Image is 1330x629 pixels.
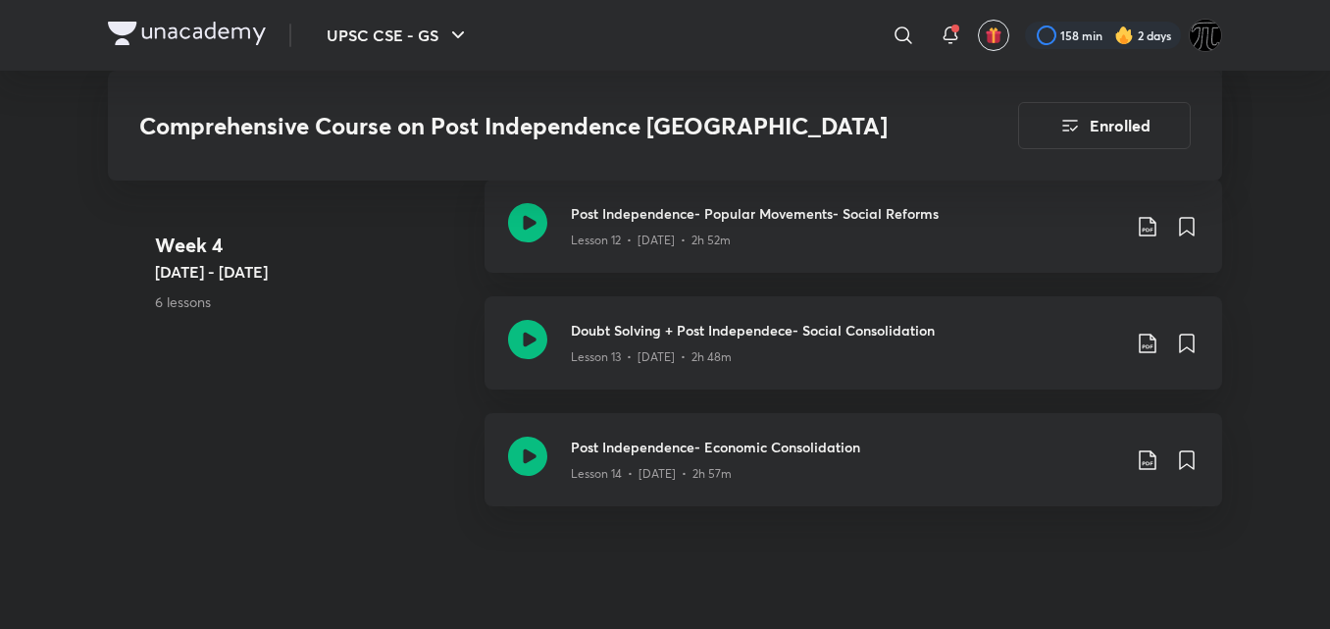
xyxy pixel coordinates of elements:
a: Company Logo [108,22,266,50]
h3: Post Independence- Economic Consolidation [571,437,1120,457]
img: avatar [985,26,1002,44]
h3: Doubt Solving + Post Independece- Social Consolidation [571,320,1120,341]
button: avatar [978,20,1009,51]
a: Doubt Solving + Post Independece- Social ConsolidationLesson 13 • [DATE] • 2h 48m [485,296,1222,413]
p: 6 lessons [155,291,469,312]
button: UPSC CSE - GS [315,16,482,55]
a: Post Independence- Economic ConsolidationLesson 14 • [DATE] • 2h 57m [485,413,1222,530]
h5: [DATE] - [DATE] [155,260,469,284]
img: Watcher [1189,19,1222,52]
p: Lesson 13 • [DATE] • 2h 48m [571,348,732,366]
h4: Week 4 [155,231,469,260]
p: Lesson 12 • [DATE] • 2h 52m [571,232,731,249]
a: Post Independence- Popular Movements- Social ReformsLesson 12 • [DATE] • 2h 52m [485,180,1222,296]
h3: Post Independence- Popular Movements- Social Reforms [571,203,1120,224]
h3: Comprehensive Course on Post Independence [GEOGRAPHIC_DATA] [139,112,907,140]
img: Company Logo [108,22,266,45]
button: Enrolled [1018,102,1191,149]
img: streak [1114,26,1134,45]
p: Lesson 14 • [DATE] • 2h 57m [571,465,732,483]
